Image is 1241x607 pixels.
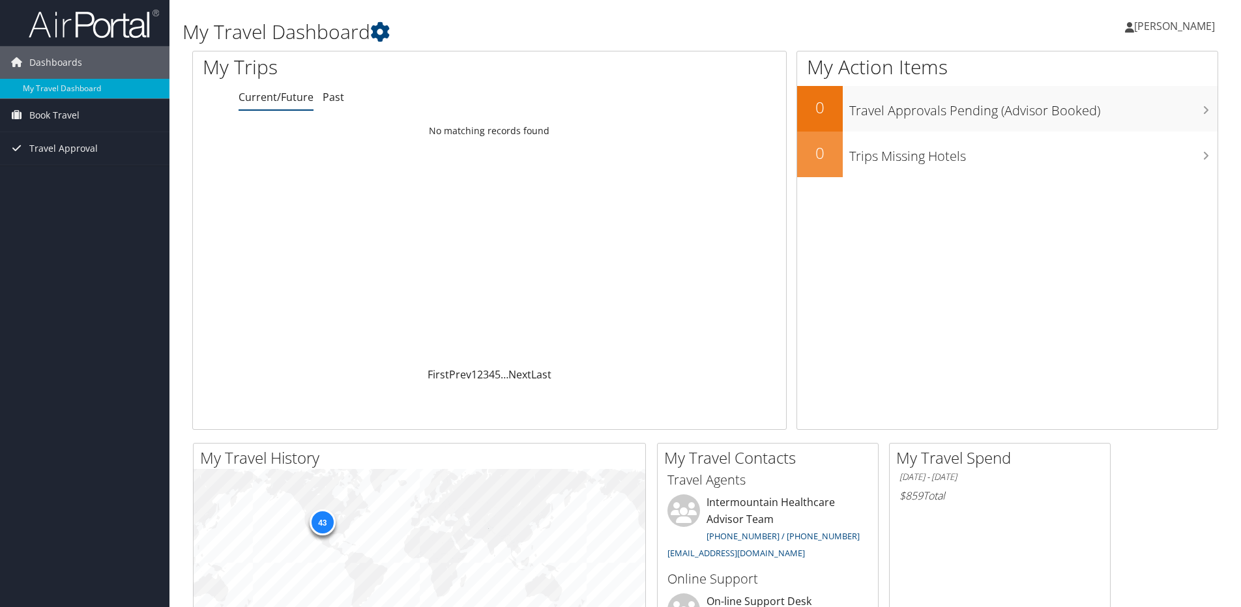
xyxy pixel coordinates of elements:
h2: My Travel Contacts [664,447,878,469]
td: No matching records found [193,119,786,143]
a: 5 [495,367,501,382]
h2: 0 [797,96,843,119]
h3: Travel Agents [667,471,868,489]
span: Dashboards [29,46,82,79]
h2: My Travel Spend [896,447,1110,469]
a: 3 [483,367,489,382]
h1: My Travel Dashboard [182,18,879,46]
a: 4 [489,367,495,382]
a: Next [508,367,531,382]
span: Travel Approval [29,132,98,165]
li: Intermountain Healthcare Advisor Team [661,494,875,564]
span: [PERSON_NAME] [1134,19,1215,33]
h6: [DATE] - [DATE] [899,471,1100,483]
img: airportal-logo.png [29,8,159,39]
a: 1 [471,367,477,382]
a: 0Travel Approvals Pending (Advisor Booked) [797,86,1218,132]
a: [PERSON_NAME] [1125,7,1228,46]
span: $859 [899,488,923,503]
h2: My Travel History [200,447,645,469]
a: Past [323,90,344,104]
a: Last [531,367,551,382]
a: First [428,367,449,382]
h3: Online Support [667,570,868,588]
h1: My Action Items [797,53,1218,81]
a: Prev [449,367,471,382]
a: 2 [477,367,483,382]
h1: My Trips [203,53,529,81]
span: … [501,367,508,382]
h3: Trips Missing Hotels [849,141,1218,165]
a: [PHONE_NUMBER] / [PHONE_NUMBER] [707,530,860,542]
a: Current/Future [239,90,314,104]
h2: 0 [797,142,843,164]
h3: Travel Approvals Pending (Advisor Booked) [849,95,1218,120]
div: 43 [309,509,335,535]
h6: Total [899,488,1100,503]
span: Book Travel [29,99,80,132]
a: [EMAIL_ADDRESS][DOMAIN_NAME] [667,547,805,559]
a: 0Trips Missing Hotels [797,132,1218,177]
